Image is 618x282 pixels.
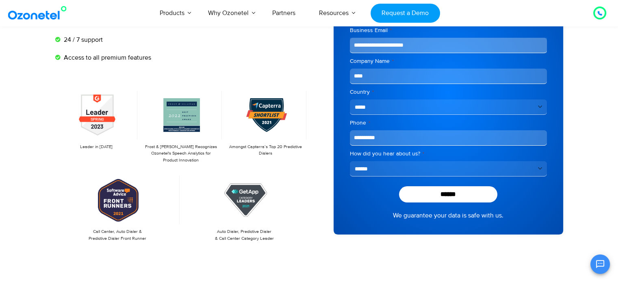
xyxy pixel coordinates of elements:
[62,35,103,45] span: 24 / 7 support
[144,144,218,164] p: Frost & [PERSON_NAME] Recognizes Ozonetel's Speech Analytics for Product Innovation
[186,228,303,242] p: Auto Dialer, Predictive Dialer & Call Center Category Leader
[59,228,176,242] p: Call Center, Auto Dialer & Predictive Dialer Front Runner
[350,57,547,65] label: Company Name
[350,88,547,96] label: Country
[62,53,151,62] span: Access to all premium features
[350,150,547,158] label: How did you hear about us?
[590,254,610,274] button: Open chat
[371,4,440,23] a: Request a Demo
[228,144,302,157] p: Amongst Capterra’s Top 20 Predictive Dialers
[350,119,547,127] label: Phone
[350,26,547,34] label: Business Email
[59,144,133,151] p: Leader in [DATE]
[393,211,503,220] a: We guarantee your data is safe with us.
